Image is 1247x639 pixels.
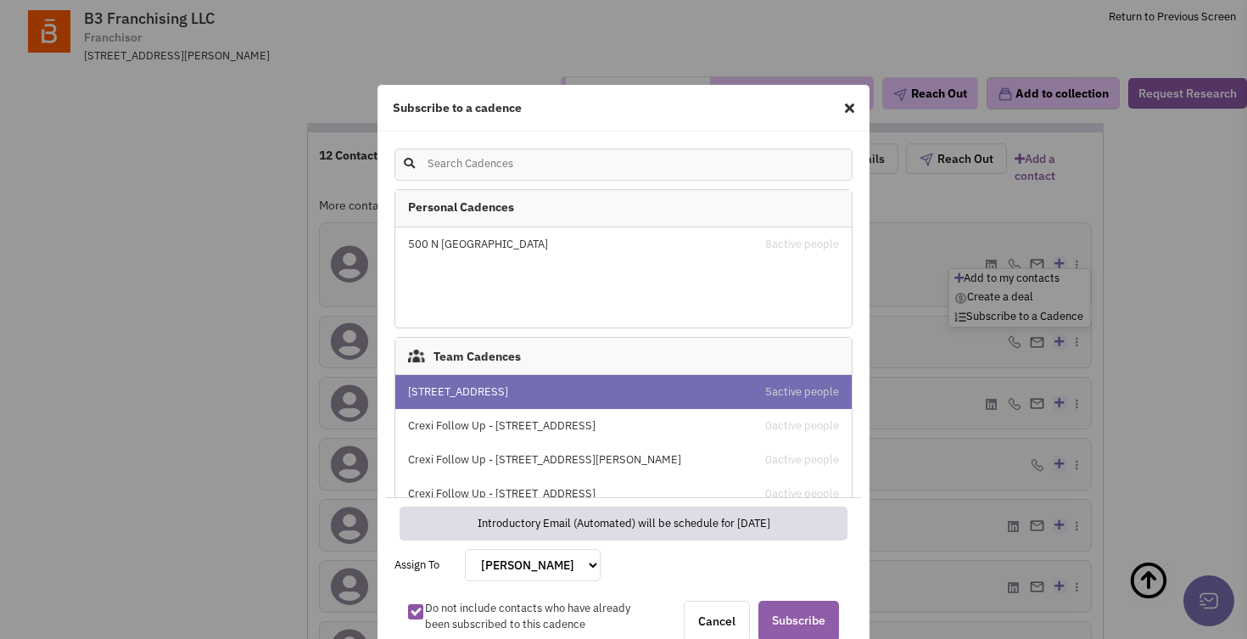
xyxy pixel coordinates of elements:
[408,199,514,215] h4: Personal Cadences
[772,418,839,433] span: active people
[424,151,577,177] input: Search Cadences
[408,384,731,401] div: [STREET_ADDRESS]
[408,418,731,434] div: Crexi Follow Up - [STREET_ADDRESS]
[386,558,465,574] span: Assign To
[772,384,839,399] span: active people
[433,349,521,364] h4: Team Cadences
[425,601,630,631] span: Do not include contacts who have already been subscribed to this cadence
[408,237,731,253] div: 500 N [GEOGRAPHIC_DATA]
[765,452,839,468] div: 0
[765,237,839,253] div: 8
[765,486,839,502] div: 0
[772,237,839,251] span: active people
[408,486,731,502] div: Crexi Follow Up - [STREET_ADDRESS]
[408,452,731,468] div: Crexi Follow Up - [STREET_ADDRESS][PERSON_NAME]
[408,350,425,362] img: Groupteamcadence.png
[765,418,839,434] div: 0
[772,452,839,467] span: active people
[393,100,522,115] h4: Subscribe to a cadence
[765,384,839,401] div: 5
[772,486,839,501] span: active people
[478,516,770,532] div: Introductory Email (Automated) will be schedule for [DATE]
